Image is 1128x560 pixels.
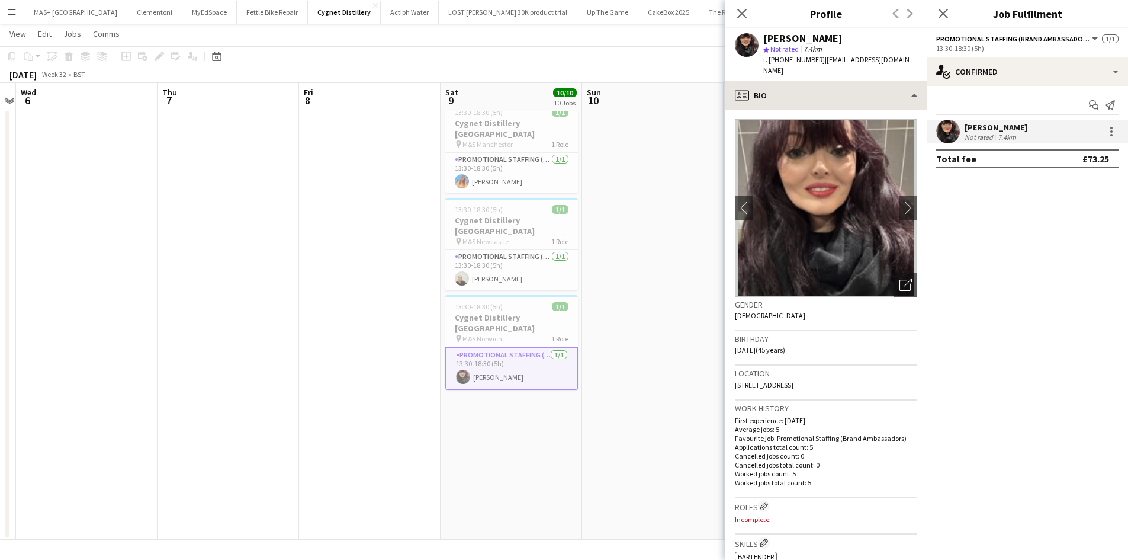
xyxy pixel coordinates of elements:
div: [PERSON_NAME] [763,33,843,44]
p: Applications total count: 5 [735,443,917,452]
span: 1 Role [551,237,568,246]
div: [PERSON_NAME] [965,122,1027,133]
div: BST [73,70,85,79]
h3: Work history [735,403,917,414]
a: Comms [88,26,124,41]
app-card-role: Promotional Staffing (Brand Ambassadors)1/113:30-18:30 (5h)[PERSON_NAME] [445,153,578,193]
p: Incomplete [735,515,917,524]
app-job-card: 13:30-18:30 (5h)1/1Cygnet Distillery [GEOGRAPHIC_DATA] M&S Manchester1 RolePromotional Staffing (... [445,101,578,193]
span: 13:30-18:30 (5h) [455,205,503,214]
h3: Skills [735,537,917,549]
span: 7.4km [801,44,824,53]
span: [STREET_ADDRESS] [735,380,793,389]
button: Actiph Water [381,1,439,24]
p: Worked jobs count: 5 [735,469,917,478]
span: t. [PHONE_NUMBER] [763,55,825,64]
h3: Cygnet Distillery [GEOGRAPHIC_DATA] [445,118,578,139]
span: | [EMAIL_ADDRESS][DOMAIN_NAME] [763,55,913,75]
span: 6 [19,94,36,107]
p: Worked jobs total count: 5 [735,478,917,487]
span: Edit [38,28,52,39]
a: Jobs [59,26,86,41]
p: Average jobs: 5 [735,425,917,434]
app-job-card: 13:30-18:30 (5h)1/1Cygnet Distillery [GEOGRAPHIC_DATA] M&S Norwich1 RolePromotional Staffing (Bra... [445,295,578,390]
span: View [9,28,26,39]
span: Sat [445,87,458,98]
div: 7.4km [995,133,1018,142]
a: View [5,26,31,41]
span: Promotional Staffing (Brand Ambassadors) [936,34,1090,43]
span: 13:30-18:30 (5h) [455,108,503,117]
button: Clementoni [127,1,182,24]
app-card-role: Promotional Staffing (Brand Ambassadors)1/113:30-18:30 (5h)[PERSON_NAME] [445,250,578,290]
span: Not rated [770,44,799,53]
span: [DEMOGRAPHIC_DATA] [735,311,805,320]
app-job-card: 13:30-18:30 (5h)1/1Cygnet Distillery [GEOGRAPHIC_DATA] M&S Newcastle1 RolePromotional Staffing (B... [445,198,578,290]
p: First experience: [DATE] [735,416,917,425]
span: Fri [304,87,313,98]
h3: Cygnet Distillery [GEOGRAPHIC_DATA] [445,215,578,236]
span: 1/1 [552,108,568,117]
button: The Rochester Bridge Club [699,1,797,24]
span: M&S Newcastle [462,237,509,246]
span: 1/1 [552,302,568,311]
div: £73.25 [1082,153,1109,165]
div: [DATE] [9,69,37,81]
h3: Location [735,368,917,379]
span: Thu [162,87,177,98]
div: 10 Jobs [554,98,576,107]
span: Jobs [63,28,81,39]
span: 10 [585,94,601,107]
div: 13:30-18:30 (5h) [936,44,1119,53]
button: MyEdSpace [182,1,237,24]
div: Open photos pop-in [894,273,917,297]
div: Bio [725,81,927,110]
p: Cancelled jobs count: 0 [735,452,917,460]
span: M&S Manchester [462,140,513,149]
div: Total fee [936,153,976,165]
span: [DATE] (45 years) [735,345,785,354]
img: Crew avatar or photo [735,119,917,297]
span: Week 32 [39,70,69,79]
h3: Birthday [735,334,917,344]
p: Favourite job: Promotional Staffing (Brand Ambassadors) [735,434,917,443]
span: 10/10 [553,88,577,97]
button: Promotional Staffing (Brand Ambassadors) [936,34,1100,43]
span: 9 [444,94,458,107]
h3: Job Fulfilment [927,6,1128,21]
span: 7 [160,94,177,107]
span: Comms [93,28,120,39]
app-card-role: Promotional Staffing (Brand Ambassadors)1/113:30-18:30 (5h)[PERSON_NAME] [445,347,578,390]
button: CakeBox 2025 [638,1,699,24]
button: Up The Game [577,1,638,24]
span: 1 Role [551,140,568,149]
button: Fettle Bike Repair [237,1,308,24]
span: 1 Role [551,334,568,343]
span: 1/1 [1102,34,1119,43]
span: M&S Norwich [462,334,502,343]
div: Confirmed [927,57,1128,86]
h3: Profile [725,6,927,21]
span: 1/1 [552,205,568,214]
span: Sun [587,87,601,98]
p: Cancelled jobs total count: 0 [735,460,917,469]
button: Cygnet Distillery [308,1,381,24]
a: Edit [33,26,56,41]
h3: Gender [735,299,917,310]
span: 13:30-18:30 (5h) [455,302,503,311]
button: LOST [PERSON_NAME] 30K product trial [439,1,577,24]
h3: Cygnet Distillery [GEOGRAPHIC_DATA] [445,312,578,334]
span: 8 [302,94,313,107]
button: MAS+ [GEOGRAPHIC_DATA] [24,1,127,24]
div: Not rated [965,133,995,142]
h3: Roles [735,500,917,513]
span: Wed [21,87,36,98]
